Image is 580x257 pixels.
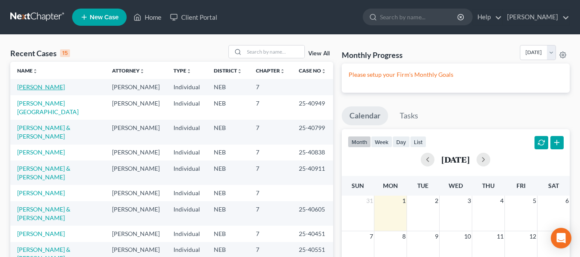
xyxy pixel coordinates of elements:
td: 7 [249,95,292,120]
span: 7 [369,231,374,242]
i: unfold_more [186,69,191,74]
i: unfold_more [280,69,285,74]
div: Recent Cases [10,48,70,58]
td: 7 [249,226,292,242]
h2: [DATE] [441,155,470,164]
td: Individual [167,160,207,185]
td: 7 [249,185,292,201]
td: Individual [167,201,207,226]
span: Tue [417,182,428,189]
span: Fri [516,182,525,189]
a: Help [473,9,502,25]
a: Typeunfold_more [173,67,191,74]
i: unfold_more [237,69,242,74]
td: 25-40451 [292,226,333,242]
td: NEB [207,120,249,144]
span: 1 [401,196,407,206]
a: Case Nounfold_more [299,67,326,74]
button: month [348,136,371,148]
td: Individual [167,95,207,120]
a: [PERSON_NAME] [17,189,65,197]
a: [PERSON_NAME] & [PERSON_NAME] [17,206,70,221]
p: Please setup your Firm's Monthly Goals [349,70,563,79]
h3: Monthly Progress [342,50,403,60]
span: Sat [548,182,559,189]
a: [PERSON_NAME] [17,148,65,156]
i: unfold_more [33,69,38,74]
td: [PERSON_NAME] [105,160,167,185]
span: Thu [482,182,495,189]
td: 7 [249,120,292,144]
td: [PERSON_NAME] [105,226,167,242]
span: 10 [463,231,472,242]
td: NEB [207,160,249,185]
td: Individual [167,185,207,201]
a: Tasks [392,106,426,125]
td: 25-40911 [292,160,333,185]
div: 15 [60,49,70,57]
input: Search by name... [244,45,304,58]
button: week [371,136,392,148]
a: [PERSON_NAME] & [PERSON_NAME] [17,165,70,181]
span: 3 [467,196,472,206]
td: Individual [167,145,207,160]
td: NEB [207,145,249,160]
a: [PERSON_NAME] [17,83,65,91]
td: 25-40949 [292,95,333,120]
td: NEB [207,201,249,226]
td: [PERSON_NAME] [105,79,167,95]
span: 5 [532,196,537,206]
a: [PERSON_NAME] [503,9,569,25]
span: 2 [434,196,439,206]
a: Attorneyunfold_more [112,67,145,74]
div: Open Intercom Messenger [551,228,571,248]
a: Client Portal [166,9,222,25]
td: NEB [207,79,249,95]
td: NEB [207,226,249,242]
button: day [392,136,410,148]
span: Wed [449,182,463,189]
td: Individual [167,226,207,242]
a: View All [308,51,330,57]
span: 6 [565,196,570,206]
input: Search by name... [380,9,459,25]
td: NEB [207,185,249,201]
span: 8 [401,231,407,242]
span: Sun [352,182,364,189]
td: 25-40838 [292,145,333,160]
a: Home [129,9,166,25]
td: 25-40799 [292,120,333,144]
i: unfold_more [321,69,326,74]
a: Chapterunfold_more [256,67,285,74]
span: New Case [90,14,118,21]
i: unfold_more [140,69,145,74]
span: 12 [528,231,537,242]
span: Mon [383,182,398,189]
span: 9 [434,231,439,242]
td: 7 [249,201,292,226]
td: 7 [249,145,292,160]
td: [PERSON_NAME] [105,120,167,144]
a: [PERSON_NAME][GEOGRAPHIC_DATA] [17,100,79,115]
button: list [410,136,426,148]
td: Individual [167,79,207,95]
td: NEB [207,95,249,120]
span: 31 [365,196,374,206]
td: Individual [167,120,207,144]
a: [PERSON_NAME] [17,230,65,237]
a: Districtunfold_more [214,67,242,74]
a: Calendar [342,106,388,125]
a: [PERSON_NAME] & [PERSON_NAME] [17,124,70,140]
td: 25-40605 [292,201,333,226]
td: 7 [249,160,292,185]
span: 11 [496,231,504,242]
a: Nameunfold_more [17,67,38,74]
td: 7 [249,79,292,95]
td: [PERSON_NAME] [105,95,167,120]
td: [PERSON_NAME] [105,145,167,160]
td: [PERSON_NAME] [105,185,167,201]
span: 4 [499,196,504,206]
td: [PERSON_NAME] [105,201,167,226]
